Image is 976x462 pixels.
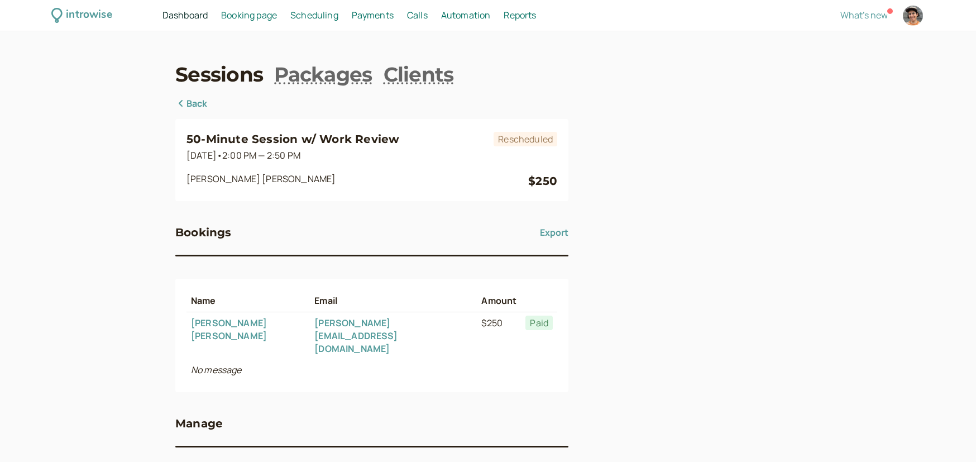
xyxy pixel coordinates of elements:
h3: Bookings [175,223,232,241]
span: • [217,149,222,161]
h3: 50-Minute Session w/ Work Review [186,130,489,148]
a: Reports [504,8,536,23]
td: $250 [477,312,521,359]
a: [PERSON_NAME][EMAIL_ADDRESS][DOMAIN_NAME] [314,317,397,355]
i: No message [191,364,242,376]
span: Reports [504,9,536,21]
div: introwise [66,7,112,24]
a: Packages [274,60,372,88]
div: [PERSON_NAME] [PERSON_NAME] [186,172,528,190]
a: Back [175,97,208,111]
span: [DATE] [186,149,300,161]
span: Automation [441,9,491,21]
a: Dashboard [162,8,208,23]
a: Automation [441,8,491,23]
span: Scheduling [290,9,338,21]
a: Clients [384,60,454,88]
span: Payments [352,9,394,21]
span: Calls [407,9,428,21]
button: What's new [840,10,888,20]
span: Paid [525,316,553,330]
a: Booking page [221,8,277,23]
a: Sessions [175,60,263,88]
span: What's new [840,9,888,21]
span: Rescheduled [494,132,557,146]
a: Scheduling [290,8,338,23]
button: Export [540,223,568,241]
h3: Manage [175,415,223,432]
a: introwise [51,7,112,24]
span: 2:00 PM — 2:50 PM [222,149,300,161]
th: Amount [477,290,521,312]
span: Booking page [221,9,277,21]
a: Calls [407,8,428,23]
span: Dashboard [162,9,208,21]
th: Email [310,290,477,312]
th: Name [186,290,310,312]
div: $250 [528,172,557,190]
a: Payments [352,8,394,23]
a: [PERSON_NAME] [PERSON_NAME] [191,317,267,342]
a: Account [901,4,925,27]
iframe: Chat Widget [920,408,976,462]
